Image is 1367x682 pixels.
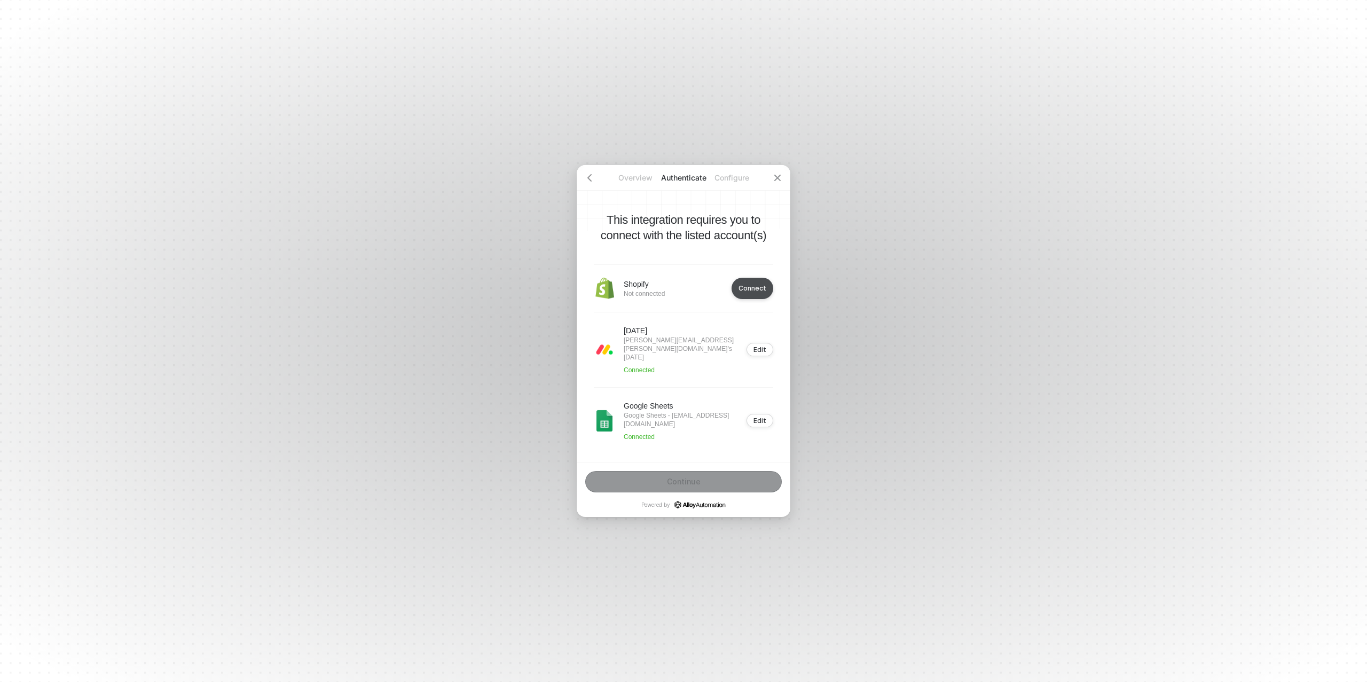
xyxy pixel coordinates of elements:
p: This integration requires you to connect with the listed account(s) [594,212,773,243]
img: icon [594,339,615,360]
p: Not connected [624,289,665,298]
p: Authenticate [659,173,708,183]
button: Continue [585,471,782,492]
img: icon [594,278,615,299]
button: Connect [732,278,773,299]
div: Edit [753,417,766,425]
p: Shopify [624,279,665,289]
img: icon [594,410,615,432]
p: Powered by [641,501,726,508]
p: Configure [708,173,756,183]
p: Google Sheets [624,401,740,411]
div: Connect [739,284,766,292]
span: icon-arrow-left [585,174,594,182]
a: icon-success [674,501,726,508]
p: Connected [624,433,740,441]
p: Connected [624,366,740,374]
button: Edit [747,414,773,427]
p: Overview [611,173,659,183]
span: icon-close [773,174,782,182]
p: Google Sheets - [EMAIL_ADDRESS][DOMAIN_NAME] [624,411,740,428]
p: [DATE] [624,325,740,336]
p: [PERSON_NAME][EMAIL_ADDRESS][PERSON_NAME][DOMAIN_NAME]'s [DATE] [624,336,740,362]
button: Edit [747,343,773,356]
div: Edit [753,346,766,354]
